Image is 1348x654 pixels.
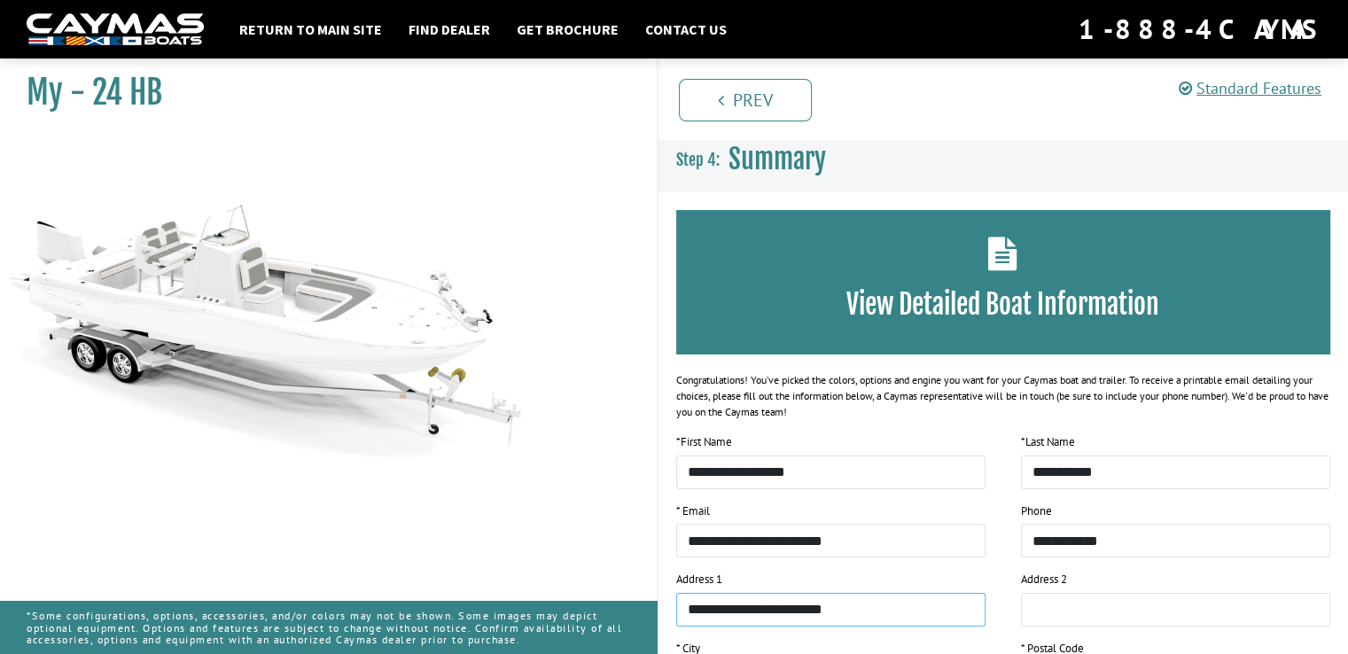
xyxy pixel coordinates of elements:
[1021,502,1052,520] label: Phone
[1179,78,1321,98] a: Standard Features
[703,288,1305,321] h3: View Detailed Boat Information
[676,571,722,588] label: Address 1
[27,13,204,46] img: white-logo-c9c8dbefe5ff5ceceb0f0178aa75bf4bb51f6bca0971e226c86eb53dfe498488.png
[636,18,736,41] a: Contact Us
[676,372,1331,420] div: Congratulations! You’ve picked the colors, options and engine you want for your Caymas boat and t...
[1021,571,1067,588] label: Address 2
[676,433,732,451] label: First Name
[729,143,826,175] span: Summary
[27,73,612,113] h1: My - 24 HB
[1079,10,1321,49] div: 1-888-4CAYMAS
[230,18,391,41] a: Return to main site
[679,79,812,121] a: Prev
[508,18,627,41] a: Get Brochure
[400,18,499,41] a: Find Dealer
[676,502,710,520] label: * Email
[27,601,630,654] p: *Some configurations, options, accessories, and/or colors may not be shown. Some images may depic...
[1021,433,1075,451] label: Last Name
